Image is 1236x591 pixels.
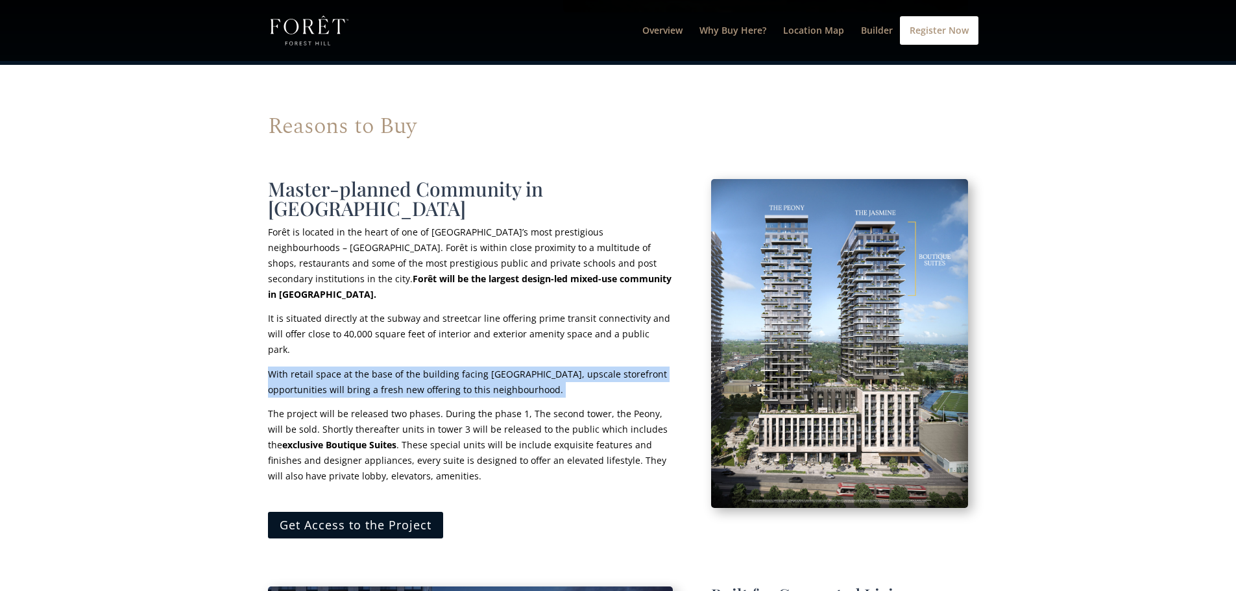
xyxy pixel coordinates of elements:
a: Builder [861,26,893,61]
span: It is situated directly at the subway and streetcar line offering prime transit connectivity and ... [268,312,670,356]
a: Why Buy Here? [699,26,766,61]
span: With retail space at the base of the building facing [GEOGRAPHIC_DATA], upscale storefront opport... [268,368,667,396]
a: Get Access to the Project [268,512,443,538]
a: Register Now [900,16,978,45]
a: Overview [642,26,683,61]
p: The project will be released two phases. During the phase 1, The second tower, the Peony, will be... [268,406,673,492]
h1: Reasons to Buy [268,115,969,144]
strong: Forêt will be the largest design-led mixed-use community in [GEOGRAPHIC_DATA]. [268,272,672,300]
span: Forêt is located in the heart of one of [GEOGRAPHIC_DATA]’s most prestigious neighbourhoods – [GE... [268,226,672,300]
h1: Master-planned Community in [GEOGRAPHIC_DATA] [268,179,673,224]
img: Foret Condos in Forest Hill [271,16,349,45]
img: Foret-Buildings [711,179,968,507]
strong: exclusive Boutique Suites [282,439,396,451]
a: Location Map [783,26,844,61]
